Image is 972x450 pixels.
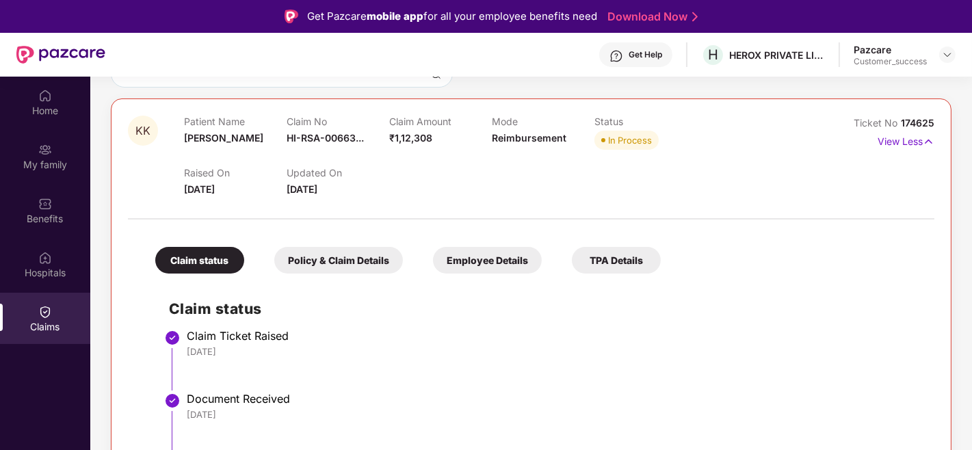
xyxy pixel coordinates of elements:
span: Ticket No [854,117,901,129]
span: KK [135,125,150,137]
p: Raised On [184,167,287,178]
img: svg+xml;base64,PHN2ZyB4bWxucz0iaHR0cDovL3d3dy53My5vcmcvMjAwMC9zdmciIHdpZHRoPSIxNyIgaGVpZ2h0PSIxNy... [923,134,934,149]
p: Claim Amount [389,116,492,127]
img: svg+xml;base64,PHN2ZyBpZD0iSG9tZSIgeG1sbnM9Imh0dHA6Ly93d3cudzMub3JnLzIwMDAvc3ZnIiB3aWR0aD0iMjAiIG... [38,89,52,103]
p: Patient Name [184,116,287,127]
img: svg+xml;base64,PHN2ZyB3aWR0aD0iMjAiIGhlaWdodD0iMjAiIHZpZXdCb3g9IjAgMCAyMCAyMCIgZmlsbD0ibm9uZSIgeG... [38,143,52,157]
img: Logo [285,10,298,23]
img: svg+xml;base64,PHN2ZyBpZD0iQ2xhaW0iIHhtbG5zPSJodHRwOi8vd3d3LnczLm9yZy8yMDAwL3N2ZyIgd2lkdGg9IjIwIi... [38,305,52,319]
p: Claim No [287,116,389,127]
strong: mobile app [367,10,424,23]
img: New Pazcare Logo [16,46,105,64]
div: Customer_success [854,56,927,67]
div: Pazcare [854,43,927,56]
a: Download Now [608,10,694,24]
img: svg+xml;base64,PHN2ZyBpZD0iU3RlcC1Eb25lLTMyeDMyIiB4bWxucz0iaHR0cDovL3d3dy53My5vcmcvMjAwMC9zdmciIH... [164,330,181,346]
img: svg+xml;base64,PHN2ZyBpZD0iQmVuZWZpdHMiIHhtbG5zPSJodHRwOi8vd3d3LnczLm9yZy8yMDAwL3N2ZyIgd2lkdGg9Ij... [38,197,52,211]
div: In Process [608,133,652,147]
p: Mode [492,116,594,127]
span: Reimbursement [492,132,566,144]
span: [DATE] [184,183,215,195]
p: View Less [878,131,934,149]
span: [PERSON_NAME] [184,132,263,144]
span: H [708,47,718,63]
span: [DATE] [287,183,317,195]
div: Policy & Claim Details [274,247,403,274]
img: svg+xml;base64,PHN2ZyBpZD0iU3RlcC1Eb25lLTMyeDMyIiB4bWxucz0iaHR0cDovL3d3dy53My5vcmcvMjAwMC9zdmciIH... [164,393,181,409]
div: Get Pazcare for all your employee benefits need [308,8,598,25]
span: 174625 [901,117,934,129]
p: Status [594,116,697,127]
img: Stroke [692,10,698,24]
div: Document Received [187,392,921,406]
img: svg+xml;base64,PHN2ZyBpZD0iRHJvcGRvd24tMzJ4MzIiIHhtbG5zPSJodHRwOi8vd3d3LnczLm9yZy8yMDAwL3N2ZyIgd2... [942,49,953,60]
div: Get Help [629,49,662,60]
img: svg+xml;base64,PHN2ZyBpZD0iSG9zcGl0YWxzIiB4bWxucz0iaHR0cDovL3d3dy53My5vcmcvMjAwMC9zdmciIHdpZHRoPS... [38,251,52,265]
div: [DATE] [187,408,921,421]
span: HI-RSA-00663... [287,132,364,144]
div: Employee Details [433,247,542,274]
div: HEROX PRIVATE LIMITED [729,49,825,62]
span: ₹1,12,308 [389,132,432,144]
h2: Claim status [169,297,921,320]
div: [DATE] [187,345,921,358]
p: Updated On [287,167,389,178]
div: TPA Details [572,247,661,274]
div: Claim Ticket Raised [187,329,921,343]
div: Claim status [155,247,244,274]
img: svg+xml;base64,PHN2ZyBpZD0iSGVscC0zMngzMiIgeG1sbnM9Imh0dHA6Ly93d3cudzMub3JnLzIwMDAvc3ZnIiB3aWR0aD... [609,49,623,63]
